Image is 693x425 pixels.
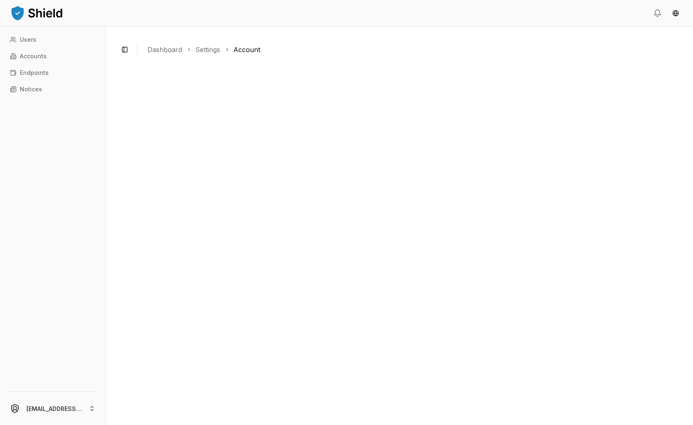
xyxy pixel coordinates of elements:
[195,45,220,55] a: Settings
[7,33,99,46] a: Users
[20,37,36,43] p: Users
[20,53,47,59] p: Accounts
[20,86,42,92] p: Notices
[26,404,82,413] p: [EMAIL_ADDRESS][PERSON_NAME][DOMAIN_NAME]
[3,395,102,422] button: [EMAIL_ADDRESS][PERSON_NAME][DOMAIN_NAME]
[147,45,182,55] a: Dashboard
[20,70,49,76] p: Endpoints
[233,45,260,55] a: Account
[7,66,99,79] a: Endpoints
[7,50,99,63] a: Accounts
[7,83,99,96] a: Notices
[147,45,673,55] nav: breadcrumb
[10,5,64,21] img: ShieldPay Logo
